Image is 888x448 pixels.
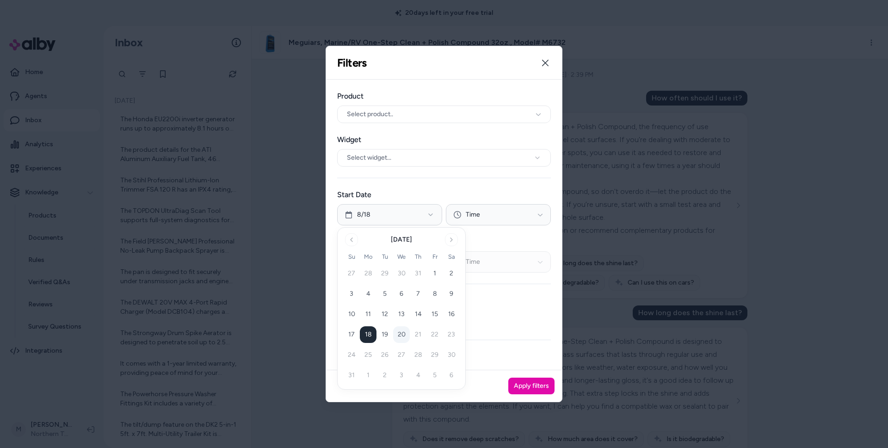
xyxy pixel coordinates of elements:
button: 27 [343,265,360,282]
span: Select product.. [347,110,393,119]
button: 15 [426,306,443,323]
button: 9 [443,286,460,302]
button: 29 [376,265,393,282]
th: Sunday [343,252,360,261]
th: Thursday [410,252,426,261]
button: 14 [410,306,426,323]
th: Friday [426,252,443,261]
label: Start Date [337,189,551,200]
button: 13 [393,306,410,323]
label: Product [337,91,551,102]
button: 12 [376,306,393,323]
button: 30 [393,265,410,282]
h2: Filters [337,56,367,70]
button: 3 [343,286,360,302]
button: 20 [393,326,410,343]
button: Apply filters [508,378,555,394]
button: 8/18 [337,204,442,225]
button: 8 [426,286,443,302]
button: 31 [410,265,426,282]
button: 4 [360,286,376,302]
button: Clear all [337,378,371,394]
button: 6 [393,286,410,302]
span: Time [466,210,480,219]
button: 7 [410,286,426,302]
button: 17 [343,326,360,343]
span: 8/18 [357,210,370,219]
button: 5 [376,286,393,302]
label: Widget [337,134,551,145]
div: [DATE] [391,235,412,244]
button: 10 [343,306,360,323]
button: 2 [443,265,460,282]
th: Wednesday [393,252,410,261]
button: 28 [360,265,376,282]
button: 16 [443,306,460,323]
th: Saturday [443,252,460,261]
button: 11 [360,306,376,323]
th: Monday [360,252,376,261]
button: 19 [376,326,393,343]
button: 18 [360,326,376,343]
button: 1 [426,265,443,282]
button: Go to previous month [345,233,358,246]
button: Time [446,204,551,225]
th: Tuesday [376,252,393,261]
button: Select widget... [337,149,551,167]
